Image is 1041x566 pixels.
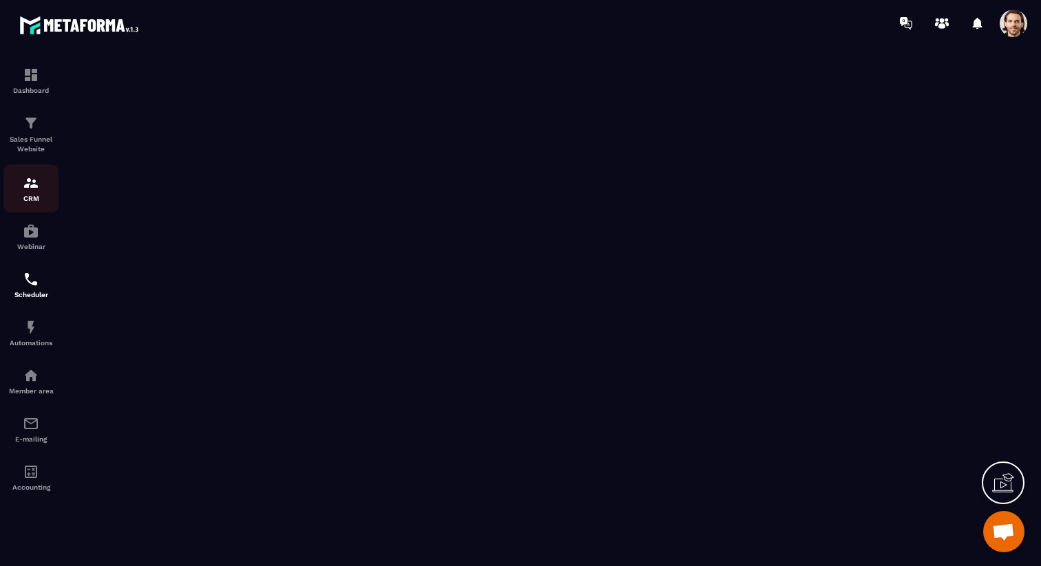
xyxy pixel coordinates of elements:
a: formationformationCRM [3,164,59,213]
p: Dashboard [3,87,59,94]
p: Automations [3,339,59,347]
img: formation [23,115,39,131]
img: formation [23,175,39,191]
div: Ouvrir le chat [983,511,1024,552]
a: automationsautomationsWebinar [3,213,59,261]
a: formationformationSales Funnel Website [3,105,59,164]
p: Member area [3,387,59,395]
a: schedulerschedulerScheduler [3,261,59,309]
img: scheduler [23,271,39,287]
a: formationformationDashboard [3,56,59,105]
img: automations [23,367,39,384]
img: formation [23,67,39,83]
a: accountantaccountantAccounting [3,453,59,501]
img: email [23,415,39,432]
p: Webinar [3,243,59,250]
p: Accounting [3,483,59,491]
a: automationsautomationsAutomations [3,309,59,357]
img: automations [23,223,39,239]
p: Scheduler [3,291,59,298]
img: automations [23,319,39,336]
a: automationsautomationsMember area [3,357,59,405]
p: Sales Funnel Website [3,135,59,154]
a: emailemailE-mailing [3,405,59,453]
img: logo [19,12,143,38]
p: E-mailing [3,435,59,443]
img: accountant [23,464,39,480]
p: CRM [3,195,59,202]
